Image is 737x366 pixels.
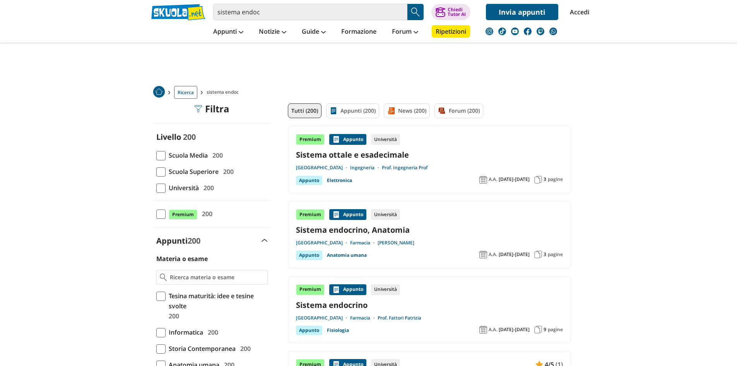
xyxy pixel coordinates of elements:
[194,105,202,113] img: Filtra filtri mobile
[194,103,229,114] div: Filtra
[499,326,530,333] span: [DATE]-[DATE]
[378,315,421,321] a: Prof. Fattori Patrizia
[199,209,212,219] span: 200
[339,25,378,39] a: Formazione
[486,4,558,20] a: Invia appunti
[548,251,563,258] span: pagine
[524,27,532,35] img: facebook
[332,136,340,143] img: Appunti contenuto
[166,291,268,311] span: Tesina maturità: idee e tesine svolte
[479,326,487,333] img: Anno accademico
[237,344,251,354] span: 200
[300,25,328,39] a: Guide
[332,211,340,218] img: Appunti contenuto
[153,86,165,99] a: Home
[160,273,167,281] img: Ricerca materia o esame
[479,176,487,184] img: Anno accademico
[166,150,208,160] span: Scuola Media
[169,210,197,220] span: Premium
[296,165,350,171] a: [GEOGRAPHIC_DATA]
[350,165,382,171] a: Ingegneria
[170,273,264,281] input: Ricerca materia o esame
[329,284,366,295] div: Appunto
[410,6,421,18] img: Cerca appunti, riassunti o versioni
[382,165,427,171] a: Prof. Ingegneria Prof
[296,134,325,145] div: Premium
[153,86,165,98] img: Home
[257,25,288,39] a: Notizie
[327,326,349,335] a: Fisiologia
[350,240,378,246] a: Farmacia
[371,209,400,220] div: Università
[211,25,245,39] a: Appunti
[489,176,497,182] span: A.A.
[548,326,563,333] span: pagine
[434,103,483,118] a: Forum (200)
[183,132,196,142] span: 200
[534,326,542,333] img: Pagine
[499,251,530,258] span: [DATE]-[DATE]
[371,134,400,145] div: Università
[448,7,466,17] div: Chiedi Tutor AI
[534,251,542,258] img: Pagine
[407,4,424,20] button: Search Button
[327,176,352,185] a: Elettronica
[220,167,234,177] span: 200
[384,103,430,118] a: News (200)
[327,251,367,260] a: Anatomia umana
[537,27,544,35] img: twitch
[213,4,407,20] input: Cerca appunti, riassunti o versioni
[330,107,337,115] img: Appunti filtro contenuto
[479,251,487,258] img: Anno accademico
[511,27,519,35] img: youtube
[296,176,322,185] div: Appunto
[166,183,199,193] span: Università
[548,176,563,182] span: pagine
[174,86,197,99] a: Ricerca
[262,239,268,242] img: Apri e chiudi sezione
[378,240,414,246] a: [PERSON_NAME]
[329,209,366,220] div: Appunto
[200,183,214,193] span: 200
[166,167,219,177] span: Scuola Superiore
[432,25,470,38] a: Ripetizioni
[534,176,542,184] img: Pagine
[296,240,350,246] a: [GEOGRAPHIC_DATA]
[166,344,236,354] span: Storia Contemporanea
[486,27,493,35] img: instagram
[288,103,321,118] a: Tutti (200)
[489,251,497,258] span: A.A.
[205,327,218,337] span: 200
[296,326,322,335] div: Appunto
[371,284,400,295] div: Università
[296,149,563,160] a: Sistema ottale e esadecimale
[549,27,557,35] img: WhatsApp
[166,327,203,337] span: Informatica
[188,235,200,246] span: 200
[350,315,378,321] a: Farmacia
[166,311,179,321] span: 200
[296,300,563,310] a: Sistema endocrino
[544,176,546,182] span: 3
[296,284,325,295] div: Premium
[156,254,208,263] label: Materia o esame
[296,315,350,321] a: [GEOGRAPHIC_DATA]
[156,132,181,142] label: Livello
[498,27,506,35] img: tiktok
[326,103,379,118] a: Appunti (200)
[544,251,546,258] span: 3
[296,225,563,235] a: Sistema endocrino, Anatomia
[438,107,446,115] img: Forum filtro contenuto
[296,251,322,260] div: Appunto
[387,107,395,115] img: News filtro contenuto
[296,209,325,220] div: Premium
[570,4,586,20] a: Accedi
[431,4,470,20] button: ChiediTutor AI
[499,176,530,182] span: [DATE]-[DATE]
[329,134,366,145] div: Appunto
[332,286,340,294] img: Appunti contenuto
[489,326,497,333] span: A.A.
[207,86,242,99] span: sistema endoc
[156,235,200,246] label: Appunti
